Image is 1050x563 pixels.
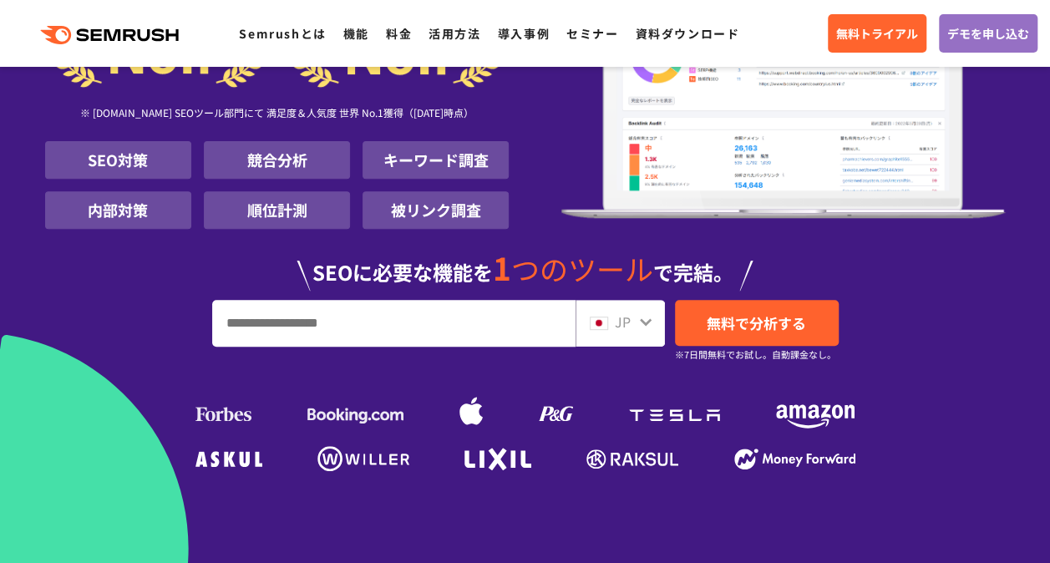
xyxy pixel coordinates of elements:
a: デモを申し込む [939,14,1037,53]
span: 無料で分析する [707,312,806,333]
span: 無料トライアル [836,24,918,43]
div: ※ [DOMAIN_NAME] SEOツール部門にて 満足度＆人気度 世界 No.1獲得（[DATE]時点） [45,88,510,141]
li: 被リンク調査 [363,191,509,229]
a: 無料で分析する [675,300,839,346]
a: 資料ダウンロード [635,25,739,42]
small: ※7日間無料でお試し。自動課金なし。 [675,347,836,363]
li: SEO対策 [45,141,191,179]
span: デモを申し込む [947,24,1029,43]
li: 競合分析 [204,141,350,179]
a: Semrushとは [239,25,326,42]
span: つのツール [511,248,653,289]
a: 料金 [386,25,412,42]
a: セミナー [566,25,618,42]
div: SEOに必要な機能を [45,236,1006,291]
a: 活用方法 [429,25,480,42]
li: 順位計測 [204,191,350,229]
a: 機能 [343,25,369,42]
span: JP [615,312,631,332]
input: URL、キーワードを入力してください [213,301,575,346]
span: で完結。 [653,257,733,287]
li: キーワード調査 [363,141,509,179]
a: 導入事例 [498,25,550,42]
span: 1 [493,245,511,290]
a: 無料トライアル [828,14,926,53]
li: 内部対策 [45,191,191,229]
